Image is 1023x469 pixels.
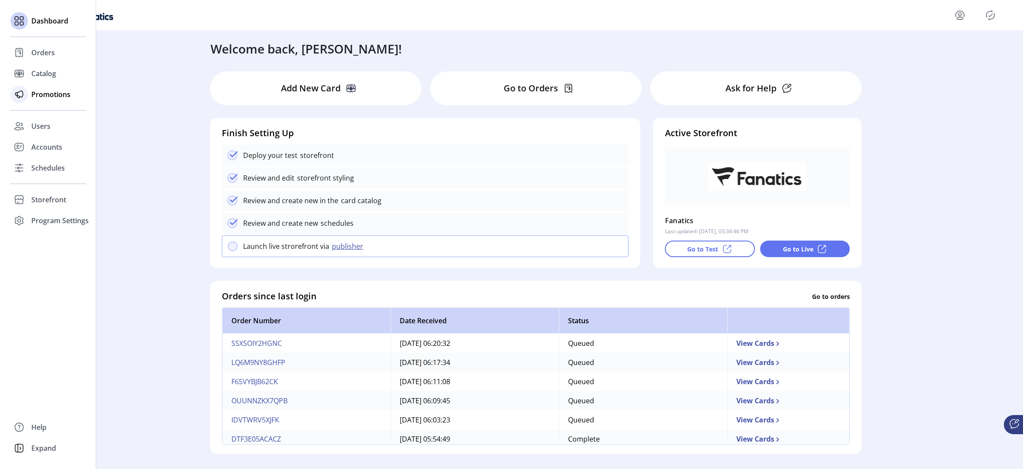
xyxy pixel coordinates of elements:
p: storefront [298,150,334,161]
td: Queued [559,334,727,353]
p: Deploy your test [243,150,298,161]
td: Queued [559,353,727,372]
p: Ask for Help [725,82,776,95]
p: Review and create new in the [243,195,338,206]
td: [DATE] 06:20:32 [391,334,559,353]
td: Queued [559,410,727,429]
p: schedules [318,218,354,228]
h3: Welcome back, [PERSON_NAME]! [211,40,402,58]
td: OUUNNZKX7QPB [222,391,391,410]
p: Add New Card [281,82,341,95]
button: menu [953,8,967,22]
button: publisher [329,241,368,251]
td: View Cards [727,391,849,410]
th: Date Received [391,308,559,334]
h4: Active Storefront [665,127,850,140]
span: Schedules [31,163,65,173]
p: Fanatics [665,214,694,228]
button: Publisher Panel [983,8,997,22]
td: F6SVYBJB62CK [222,372,391,391]
td: Queued [559,391,727,410]
span: Promotions [31,89,70,100]
td: [DATE] 05:54:49 [391,429,559,449]
td: [DATE] 06:03:23 [391,410,559,429]
td: View Cards [727,429,849,449]
p: Launch live strorefront via [243,241,329,251]
span: Orders [31,47,55,58]
p: storefront styling [294,173,354,183]
p: Go to Orders [504,82,558,95]
span: Help [31,422,47,432]
td: SSXSOIY2HGNC [222,334,391,353]
td: View Cards [727,372,849,391]
p: Review and create new [243,218,318,228]
td: DTF3E05ACACZ [222,429,391,449]
span: Users [31,121,50,131]
td: View Cards [727,353,849,372]
span: Accounts [31,142,62,152]
span: Storefront [31,194,66,205]
td: LQ6M9NY8GHFP [222,353,391,372]
td: [DATE] 06:09:45 [391,391,559,410]
p: Review and edit [243,173,294,183]
td: [DATE] 06:11:08 [391,372,559,391]
th: Status [559,308,727,334]
h4: Finish Setting Up [222,127,629,140]
span: Catalog [31,68,56,79]
td: IDVTWRV5XJFK [222,410,391,429]
td: Complete [559,429,727,449]
td: View Cards [727,410,849,429]
span: Dashboard [31,16,68,26]
span: Expand [31,443,56,453]
th: Order Number [222,308,391,334]
p: Last updated: [DATE], 03:34:46 PM [665,228,749,235]
p: Go to Live [783,245,813,254]
h4: Orders since last login [222,290,317,303]
span: Program Settings [31,215,89,226]
p: card catalog [338,195,381,206]
td: Queued [559,372,727,391]
td: View Cards [727,334,849,353]
p: Go to orders [812,291,850,301]
p: Go to Test [687,245,718,254]
td: [DATE] 06:17:34 [391,353,559,372]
